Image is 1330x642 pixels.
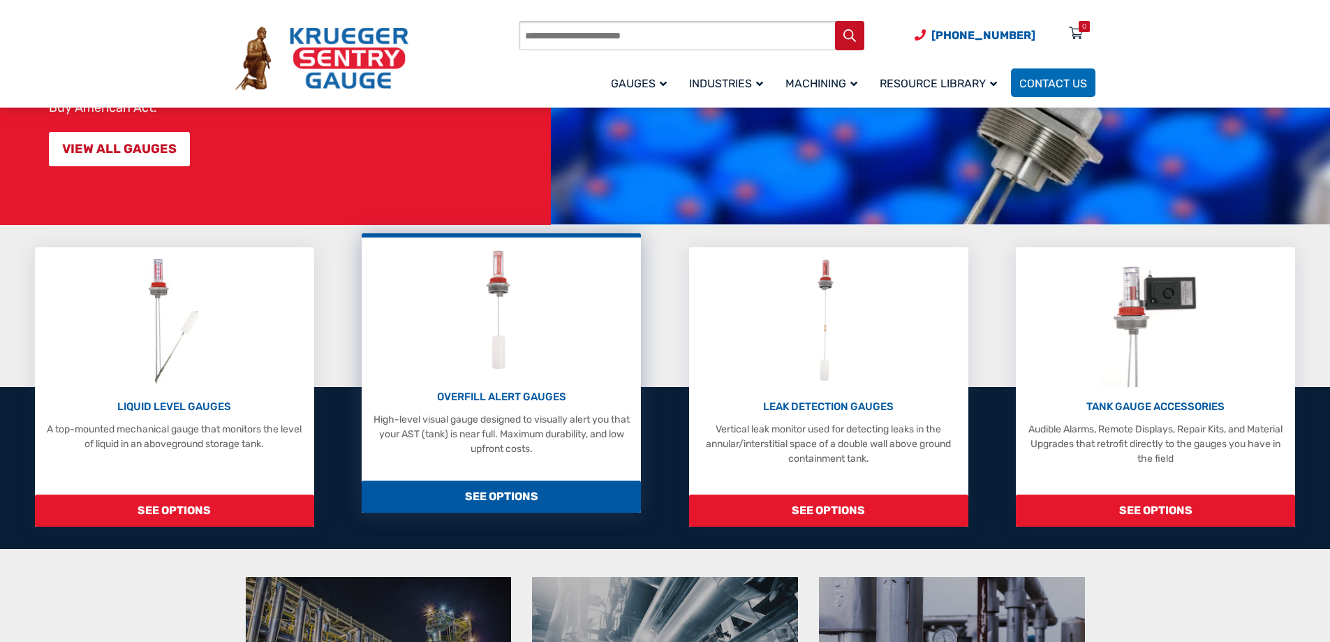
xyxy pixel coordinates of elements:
p: At [PERSON_NAME] Sentry Gauge, for over 75 years we have manufactured over three million liquid-l... [49,31,544,115]
p: A top-mounted mechanical gauge that monitors the level of liquid in an aboveground storage tank. [42,422,307,451]
img: Overfill Alert Gauges [471,245,533,377]
a: Machining [777,66,871,99]
div: 0 [1082,21,1086,32]
img: Tank Gauge Accessories [1100,254,1212,387]
img: Liquid Level Gauges [137,254,211,387]
a: Industries [681,66,777,99]
p: High-level visual gauge designed to visually alert you that your AST (tank) is near full. Maximum... [369,412,634,456]
img: Krueger Sentry Gauge [235,27,408,91]
a: VIEW ALL GAUGES [49,132,190,166]
a: Resource Library [871,66,1011,99]
p: Audible Alarms, Remote Displays, Repair Kits, and Material Upgrades that retrofit directly to the... [1023,422,1288,466]
a: Overfill Alert Gauges OVERFILL ALERT GAUGES High-level visual gauge designed to visually alert yo... [362,233,641,513]
a: Contact Us [1011,68,1095,97]
a: Phone Number (920) 434-8860 [915,27,1035,44]
a: Tank Gauge Accessories TANK GAUGE ACCESSORIES Audible Alarms, Remote Displays, Repair Kits, and M... [1016,247,1295,527]
span: [PHONE_NUMBER] [931,29,1035,42]
a: Liquid Level Gauges LIQUID LEVEL GAUGES A top-mounted mechanical gauge that monitors the level of... [35,247,314,527]
span: SEE OPTIONS [689,495,968,527]
span: SEE OPTIONS [362,481,641,513]
span: SEE OPTIONS [1016,495,1295,527]
p: TANK GAUGE ACCESSORIES [1023,399,1288,415]
span: Industries [689,77,763,90]
img: Leak Detection Gauges [801,254,856,387]
p: Vertical leak monitor used for detecting leaks in the annular/interstitial space of a double wall... [696,422,961,466]
span: Contact Us [1019,77,1087,90]
a: Leak Detection Gauges LEAK DETECTION GAUGES Vertical leak monitor used for detecting leaks in the... [689,247,968,527]
a: Gauges [603,66,681,99]
span: Gauges [611,77,667,90]
span: SEE OPTIONS [35,495,314,527]
span: Resource Library [880,77,997,90]
span: Machining [785,77,857,90]
p: LIQUID LEVEL GAUGES [42,399,307,415]
p: LEAK DETECTION GAUGES [696,399,961,415]
p: OVERFILL ALERT GAUGES [369,389,634,405]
